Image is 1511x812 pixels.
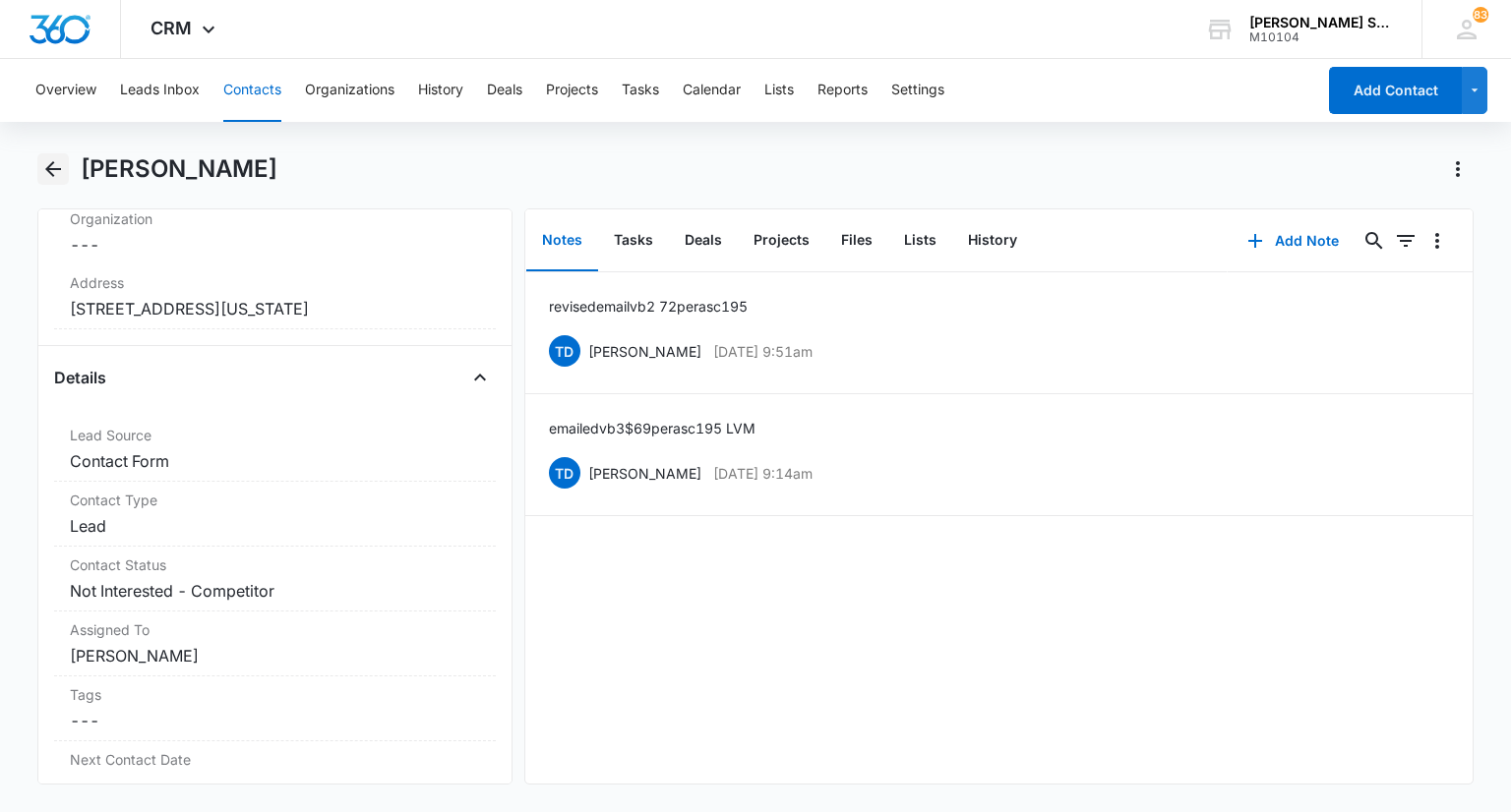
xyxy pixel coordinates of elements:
[151,18,192,38] span: CRM
[35,59,96,122] button: Overview
[526,210,598,271] button: Notes
[305,59,394,122] button: Organizations
[764,59,794,122] button: Lists
[598,210,669,271] button: Tasks
[888,210,952,271] button: Lists
[549,418,755,438] p: emailed vb3 $69 per asc 195 LVM
[70,644,479,667] dd: [PERSON_NAME]
[70,208,479,229] label: Organization
[952,210,1033,271] button: History
[1249,15,1393,30] div: account name
[1359,225,1390,257] button: Search...
[1249,30,1393,44] div: account id
[1473,7,1488,23] div: notifications count
[546,59,598,122] button: Projects
[817,59,868,122] button: Reports
[37,153,68,185] button: Back
[1390,225,1421,257] button: Filters
[70,579,479,603] dd: Not Interested - Competitor
[418,59,463,122] button: History
[54,366,106,389] h4: Details
[70,749,479,770] label: Next Contact Date
[81,154,277,184] h1: [PERSON_NAME]
[588,463,701,484] p: [PERSON_NAME]
[713,463,813,484] p: [DATE] 9:14am
[669,210,738,271] button: Deals
[54,201,495,264] div: Organization---
[713,341,813,362] p: [DATE] 9:51am
[683,59,741,122] button: Calendar
[1329,67,1462,114] button: Add Contact
[54,264,495,329] div: Address[STREET_ADDRESS][US_STATE]
[70,514,479,538] dd: Lead
[1421,225,1453,257] button: Overflow Menu
[70,709,479,732] dd: ---
[588,341,701,362] p: [PERSON_NAME]
[54,482,495,547] div: Contact TypeLead
[622,59,659,122] button: Tasks
[738,210,825,271] button: Projects
[549,296,748,317] p: revised email vb2 72 per asc 195
[223,59,281,122] button: Contacts
[825,210,888,271] button: Files
[54,547,495,611] div: Contact StatusNot Interested - Competitor
[70,554,479,575] label: Contact Status
[1473,7,1488,23] span: 83
[487,59,522,122] button: Deals
[54,611,495,676] div: Assigned To[PERSON_NAME]
[54,741,495,806] div: Next Contact Date---
[70,449,479,473] dd: Contact Form
[70,297,479,320] dd: [STREET_ADDRESS][US_STATE]
[70,490,479,510] label: Contact Type
[549,457,580,489] span: TD
[54,417,495,482] div: Lead SourceContact Form
[70,272,479,293] label: Address
[120,59,200,122] button: Leads Inbox
[70,774,479,797] dd: ---
[70,684,479,705] label: Tags
[1442,153,1474,185] button: Actions
[891,59,944,122] button: Settings
[54,676,495,741] div: Tags---
[549,335,580,367] span: TD
[70,233,479,257] dd: ---
[70,425,479,445] label: Lead Source
[464,362,496,393] button: Close
[1228,217,1359,264] button: Add Note
[70,619,479,640] label: Assigned To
